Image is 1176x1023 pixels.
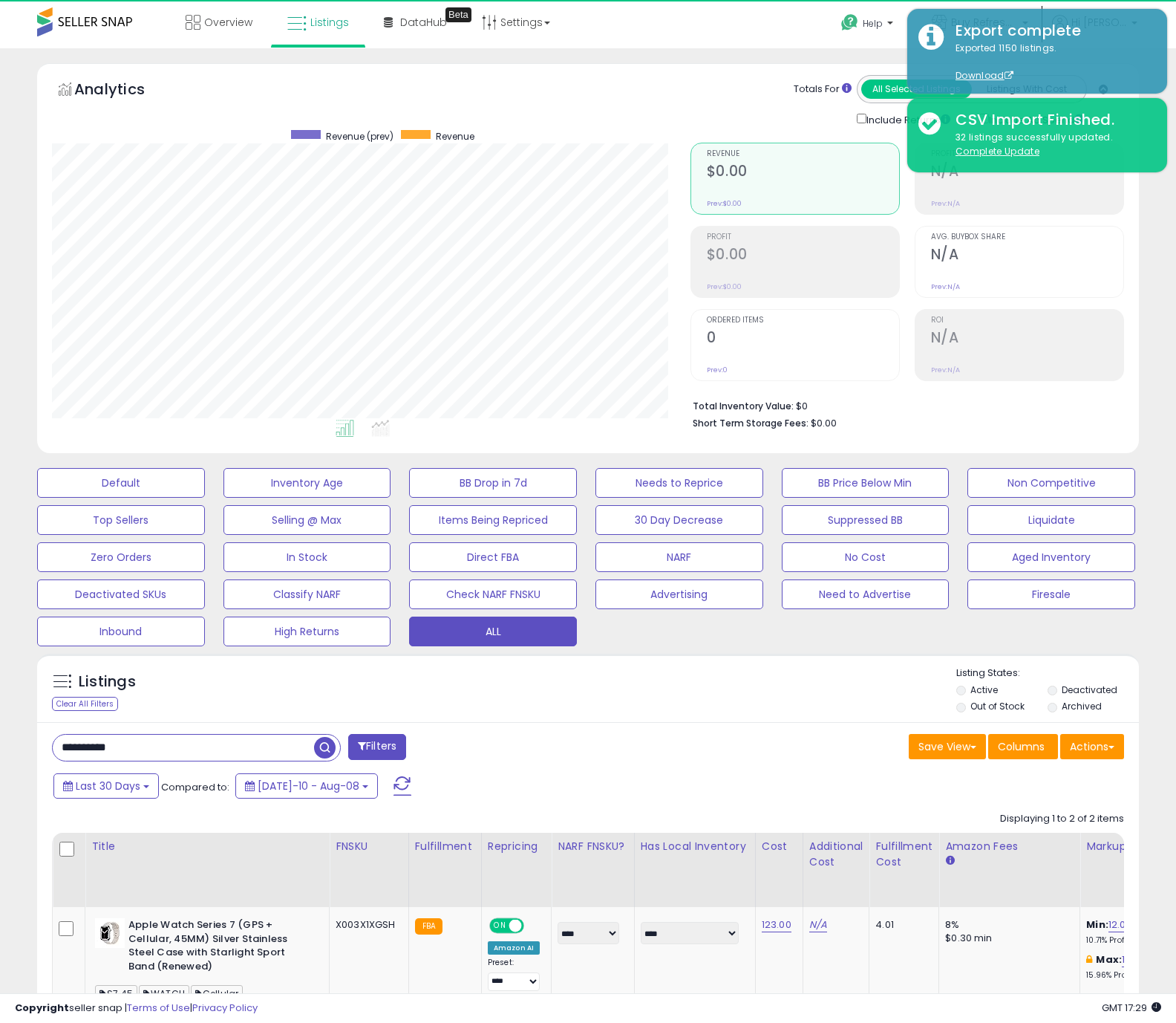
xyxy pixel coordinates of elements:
[192,1001,258,1015] a: Privacy Policy
[707,163,899,183] h2: $0.00
[944,42,1156,83] div: Exported 1150 listings.
[782,505,950,535] button: Suppressed BB
[595,505,763,535] button: 30 Day Decrease
[693,417,808,429] b: Short Term Storage Fees:
[782,542,950,572] button: No Cost
[223,617,391,646] button: High Returns
[875,918,927,932] div: 4.01
[37,505,205,535] button: Top Sellers
[488,839,545,854] div: Repricing
[931,246,1123,266] h2: N/A
[782,468,950,498] button: BB Price Below Min
[1062,683,1117,696] label: Deactivated
[829,2,908,48] a: Help
[944,109,1156,131] div: CSV Import Finished.
[1108,918,1132,932] a: 12.00
[956,666,1140,681] p: Listing States:
[945,854,954,868] small: Amazon Fees.
[707,316,899,325] span: Ordered Items
[223,579,391,609] button: Classify NARF
[348,734,406,760] button: Filters
[336,839,402,854] div: FNSKU
[707,199,742,208] small: Prev: $0.00
[409,617,577,646] button: ALL
[488,941,540,955] div: Amazon AI
[223,468,391,498] button: Inventory Age
[909,734,986,759] button: Save View
[95,985,137,1002] span: S7 45
[1062,700,1102,712] label: Archived
[595,468,763,498] button: Needs to Reprice
[945,932,1068,945] div: $0.30 min
[552,833,634,907] th: CSV column name: cust_attr_4_NARF FNSKU?
[794,82,852,97] div: Totals For
[95,918,125,948] img: 31tY1piIgxL._SL40_.jpg
[967,542,1135,572] button: Aged Inventory
[970,700,1025,712] label: Out of Stock
[400,15,447,30] span: DataHub
[931,329,1123,349] h2: N/A
[641,839,749,854] div: Has Local Inventory
[74,79,174,103] h5: Analytics
[223,542,391,572] button: In Stock
[491,920,509,932] span: ON
[967,579,1135,609] button: Firesale
[1102,1001,1161,1015] span: 2025-09-9 17:29 GMT
[15,1001,258,1016] div: seller snap | |
[931,199,960,208] small: Prev: N/A
[415,918,442,935] small: FBA
[204,15,252,30] span: Overview
[191,985,243,1002] span: Cellular
[76,779,140,793] span: Last 30 Days
[693,400,794,412] b: Total Inventory Value:
[79,672,136,692] h5: Listings
[91,839,323,854] div: Title
[326,130,393,143] span: Revenue (prev)
[634,833,755,907] th: CSV column name: cust_attr_2_Has Local Inventory
[595,579,763,609] button: Advertising
[861,79,972,99] button: All Selected Listings
[967,505,1135,535] button: Liquidate
[707,329,899,349] h2: 0
[707,150,899,158] span: Revenue
[37,542,205,572] button: Zero Orders
[522,920,546,932] span: OFF
[161,780,229,794] span: Compared to:
[1086,918,1108,932] b: Min:
[762,918,791,932] a: 123.00
[445,7,471,22] div: Tooltip anchor
[782,579,950,609] button: Need to Advertise
[595,542,763,572] button: NARF
[693,396,1113,414] li: $0
[931,316,1123,325] span: ROI
[223,505,391,535] button: Selling @ Max
[988,734,1058,759] button: Columns
[875,839,932,870] div: Fulfillment Cost
[945,918,1068,932] div: 8%
[436,130,474,143] span: Revenue
[1086,955,1092,964] i: This overrides the store level max markup for this listing
[707,246,899,266] h2: $0.00
[1000,812,1124,826] div: Displaying 1 to 2 of 2 items
[558,839,627,854] div: NARF FNSKU?
[967,468,1135,498] button: Non Competitive
[409,579,577,609] button: Check NARF FNSKU
[955,145,1039,157] u: Complete Update
[53,773,159,799] button: Last 30 Days
[128,918,309,977] b: Apple Watch Series 7 (GPS + Cellular, 45MM) Silver Stainless Steel Case with Starlight Sport Band...
[809,839,863,870] div: Additional Cost
[235,773,378,799] button: [DATE]-10 - Aug-08
[944,131,1156,158] div: 32 listings successfully updated.
[707,282,742,291] small: Prev: $0.00
[15,1001,69,1015] strong: Copyright
[931,282,960,291] small: Prev: N/A
[310,15,349,30] span: Listings
[52,697,118,711] div: Clear All Filters
[127,1001,190,1015] a: Terms of Use
[409,468,577,498] button: BB Drop in 7d
[258,779,359,793] span: [DATE]-10 - Aug-08
[762,839,797,854] div: Cost
[945,839,1074,854] div: Amazon Fees
[840,13,859,32] i: Get Help
[931,163,1123,183] h2: N/A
